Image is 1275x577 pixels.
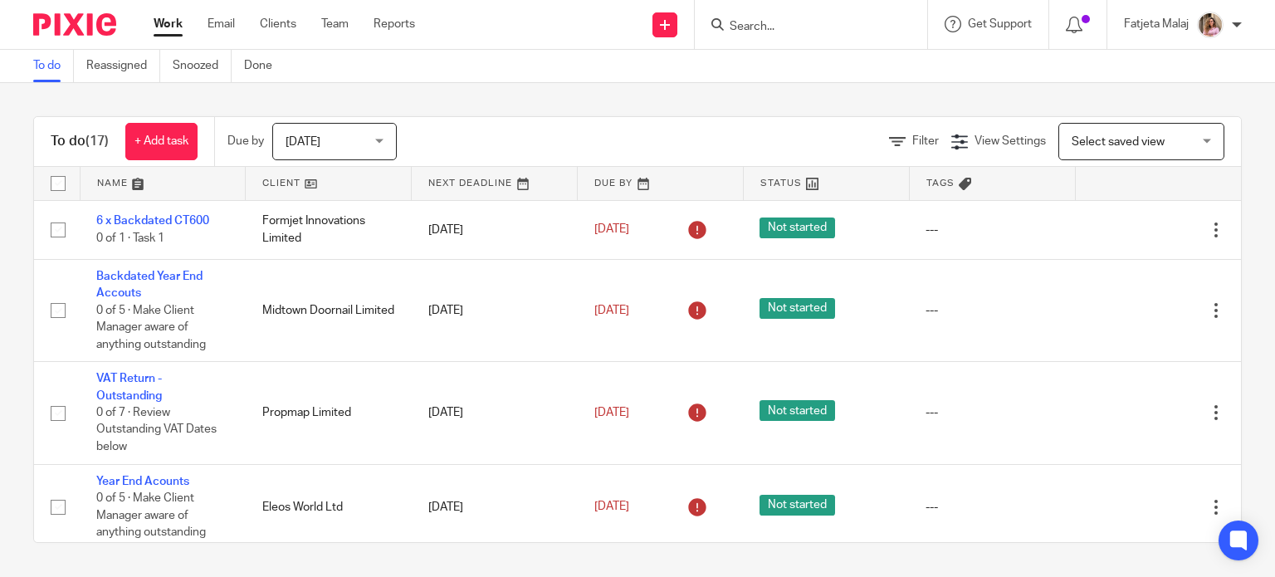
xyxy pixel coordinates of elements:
[33,13,116,36] img: Pixie
[594,224,629,236] span: [DATE]
[86,50,160,82] a: Reassigned
[1072,136,1165,148] span: Select saved view
[926,404,1058,421] div: ---
[1124,16,1189,32] p: Fatjeta Malaj
[412,464,578,550] td: [DATE]
[926,302,1058,319] div: ---
[728,20,877,35] input: Search
[96,215,209,227] a: 6 x Backdated CT600
[96,373,162,401] a: VAT Return - Outstanding
[125,123,198,160] a: + Add task
[246,200,412,259] td: Formjet Innovations Limited
[51,133,109,150] h1: To do
[154,16,183,32] a: Work
[926,178,955,188] span: Tags
[96,232,164,244] span: 0 of 1 · Task 1
[594,305,629,316] span: [DATE]
[760,218,835,238] span: Not started
[912,135,939,147] span: Filter
[374,16,415,32] a: Reports
[594,407,629,418] span: [DATE]
[96,492,206,538] span: 0 of 5 · Make Client Manager aware of anything outstanding
[246,464,412,550] td: Eleos World Ltd
[33,50,74,82] a: To do
[244,50,285,82] a: Done
[96,407,217,452] span: 0 of 7 · Review Outstanding VAT Dates below
[968,18,1032,30] span: Get Support
[96,271,203,299] a: Backdated Year End Accouts
[412,362,578,464] td: [DATE]
[926,499,1058,516] div: ---
[96,476,189,487] a: Year End Acounts
[321,16,349,32] a: Team
[85,134,109,148] span: (17)
[1197,12,1224,38] img: MicrosoftTeams-image%20(5).png
[412,200,578,259] td: [DATE]
[926,222,1058,238] div: ---
[412,259,578,361] td: [DATE]
[246,259,412,361] td: Midtown Doornail Limited
[208,16,235,32] a: Email
[96,305,206,350] span: 0 of 5 · Make Client Manager aware of anything outstanding
[286,136,320,148] span: [DATE]
[760,400,835,421] span: Not started
[246,362,412,464] td: Propmap Limited
[760,495,835,516] span: Not started
[227,133,264,149] p: Due by
[594,501,629,512] span: [DATE]
[173,50,232,82] a: Snoozed
[260,16,296,32] a: Clients
[760,298,835,319] span: Not started
[975,135,1046,147] span: View Settings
